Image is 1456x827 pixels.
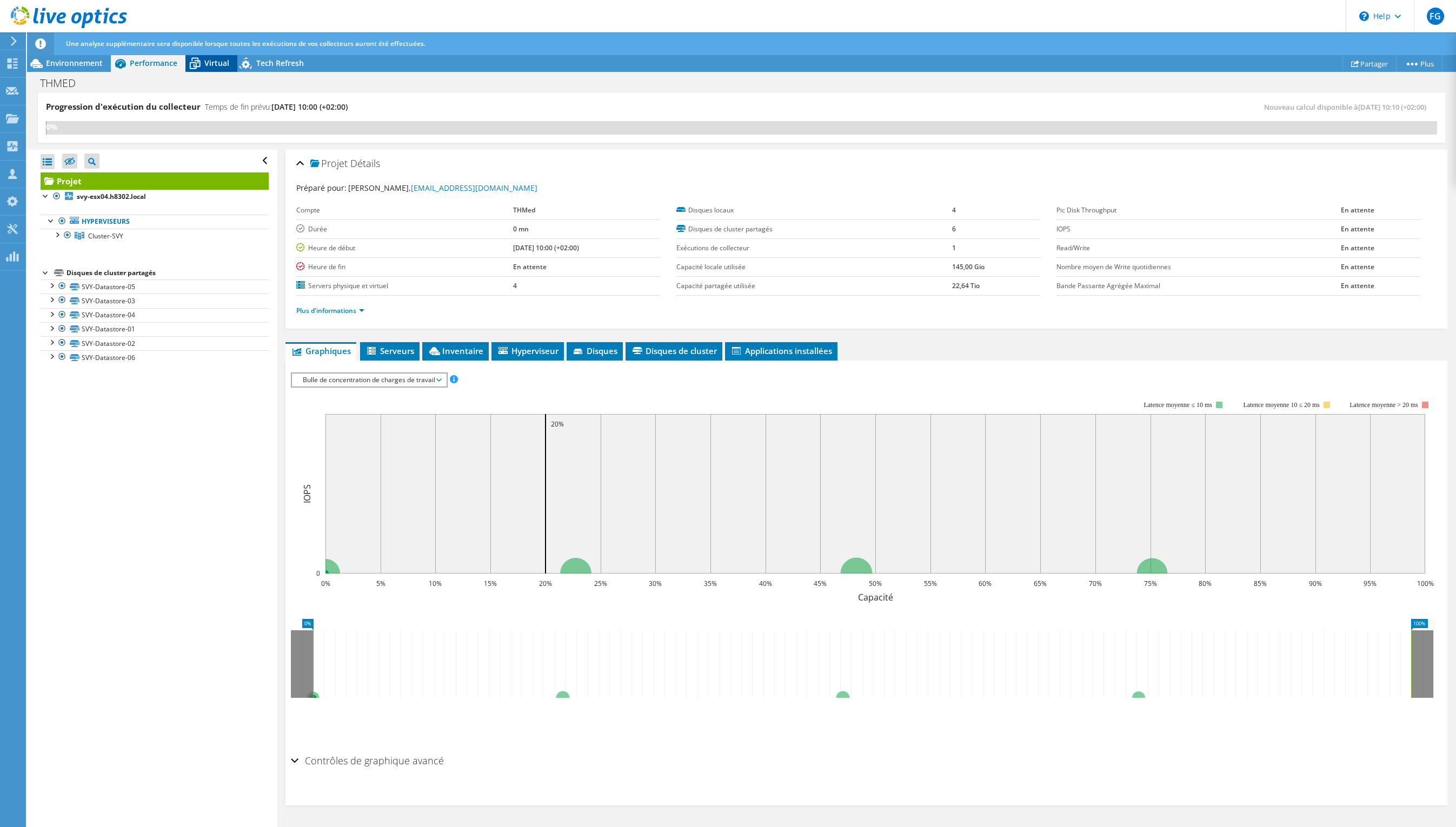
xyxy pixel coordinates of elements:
[513,262,547,271] b: En attente
[296,205,513,216] label: Compte
[513,224,529,234] b: 0 mn
[77,192,146,201] b: svy-esx04.h8302.local
[365,345,414,356] span: Serveurs
[310,158,348,169] span: Projet
[572,345,617,356] span: Disques
[952,243,956,252] b: 1
[296,243,513,254] label: Heure de début
[296,281,513,291] label: Servers physique et virtuel
[296,262,513,272] label: Heure de fin
[952,281,980,290] b: 22,64 Tio
[256,58,304,68] span: Tech Refresh
[979,579,992,588] text: 60%
[676,205,952,216] label: Disques locaux
[88,231,123,241] span: Cluster-SVY
[1243,401,1320,409] text: Latence moyenne 10 ≤ 20 ms
[676,224,952,235] label: Disques de cluster partagés
[1364,579,1377,588] text: 95%
[1089,579,1102,588] text: 70%
[1342,55,1397,72] a: Partager
[551,419,564,429] text: 20%
[1056,262,1341,272] label: Nombre moyen de Write quotidiennes
[1056,205,1341,216] label: Pic Disk Throughput
[1341,205,1374,215] b: En attente
[1143,401,1212,409] text: Latence moyenne ≤ 10 ms
[1056,224,1341,235] label: IOPS
[1358,102,1426,112] span: [DATE] 10:10 (+02:00)
[296,183,347,193] label: Préparé pour:
[296,224,513,235] label: Durée
[952,205,956,215] b: 4
[41,350,269,364] a: SVY-Datastore-06
[676,262,952,272] label: Capacité locale utilisée
[513,243,579,252] b: [DATE] 10:00 (+02:00)
[676,243,952,254] label: Exécutions de collecteur
[1359,11,1369,21] svg: \n
[594,579,607,588] text: 25%
[676,281,952,291] label: Capacité partagée utilisée
[41,308,269,322] a: SVY-Datastore-04
[952,224,956,234] b: 6
[1396,55,1442,72] a: Plus
[1427,8,1444,25] span: FG
[759,579,772,588] text: 40%
[1341,281,1374,290] b: En attente
[1341,224,1374,234] b: En attente
[1417,579,1433,588] text: 100%
[291,345,351,356] span: Graphiques
[205,101,348,113] h4: Temps de fin prévu:
[428,345,483,356] span: Inventaire
[41,229,269,243] a: Cluster-SVY
[814,579,827,588] text: 45%
[41,322,269,336] a: SVY-Datastore-01
[1056,243,1341,254] label: Read/Write
[41,215,269,229] a: Hyperviseurs
[513,205,535,215] b: THMed
[297,374,441,386] span: Bulle de concentration de charges de travail
[271,102,348,112] span: [DATE] 10:00 (+02:00)
[41,279,269,294] a: SVY-Datastore-05
[869,579,882,588] text: 50%
[316,569,320,578] text: 0
[130,58,177,68] span: Performance
[301,484,313,503] text: IOPS
[1056,281,1341,291] label: Bande Passante Agrégée Maximal
[348,183,537,193] span: [PERSON_NAME],
[429,579,442,588] text: 10%
[952,262,985,271] b: 145,00 Gio
[704,579,717,588] text: 35%
[66,39,426,48] span: Une analyse supplémentaire sera disponible lorsque toutes les exécutions de vos collecteurs auron...
[1199,579,1212,588] text: 80%
[41,294,269,308] a: SVY-Datastore-03
[1034,579,1047,588] text: 65%
[1254,579,1267,588] text: 85%
[376,579,385,588] text: 5%
[631,345,717,356] span: Disques de cluster
[1341,243,1374,252] b: En attente
[411,183,537,193] a: [EMAIL_ADDRESS][DOMAIN_NAME]
[1341,262,1374,271] b: En attente
[204,58,229,68] span: Virtual
[35,77,92,89] h1: THMED
[321,579,330,588] text: 0%
[857,591,893,603] text: Capacité
[649,579,662,588] text: 30%
[1144,579,1157,588] text: 75%
[1349,401,1418,409] text: Latence moyenne > 20 ms
[41,190,269,204] a: svy-esx04.h8302.local
[513,281,517,290] b: 4
[350,157,380,170] span: Détails
[291,750,444,771] h2: Contrôles de graphique avancé
[296,306,364,315] a: Plus d'informations
[41,172,269,190] a: Projet
[497,345,559,356] span: Hyperviseur
[1264,102,1432,112] span: Nouveau calcul disponible à
[41,336,269,350] a: SVY-Datastore-02
[484,579,497,588] text: 15%
[67,266,269,279] div: Disques de cluster partagés
[539,579,552,588] text: 20%
[730,345,832,356] span: Applications installées
[46,58,103,68] span: Environnement
[1309,579,1322,588] text: 90%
